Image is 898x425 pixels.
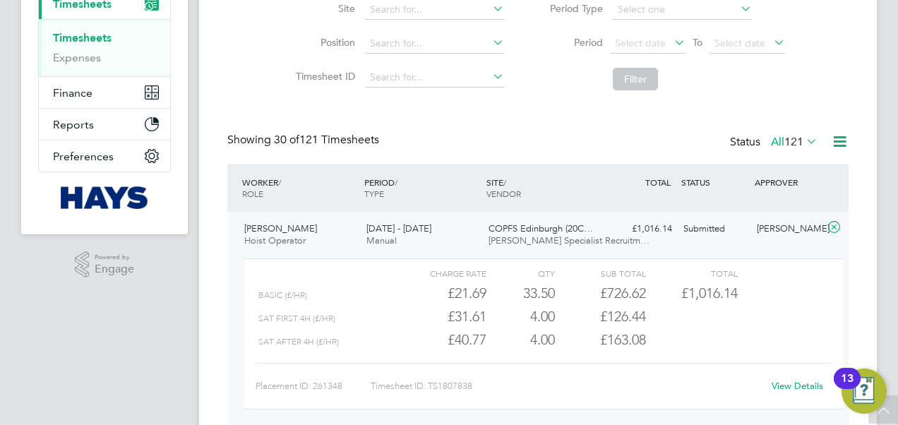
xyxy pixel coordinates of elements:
a: Expenses [53,51,101,64]
span: Engage [95,263,134,275]
div: 33.50 [486,282,555,305]
div: SITE [483,169,605,206]
input: Search for... [365,68,504,88]
span: 121 [784,135,803,149]
span: Basic (£/HR) [258,290,307,300]
div: QTY [486,265,555,282]
span: Sat after 4h (£/HR) [258,337,339,347]
a: Go to home page [38,186,171,209]
div: PERIOD [361,169,483,206]
div: Timesheets [39,19,170,76]
img: hays-logo-retina.png [61,186,149,209]
a: View Details [772,380,823,392]
span: Powered by [95,251,134,263]
button: Filter [613,68,658,90]
label: Period [539,36,603,49]
label: Site [292,2,355,15]
div: £40.77 [395,328,486,352]
span: Select date [615,37,666,49]
span: [PERSON_NAME] Specialist Recruitm… [489,234,649,246]
button: Reports [39,109,170,140]
span: [PERSON_NAME] [244,222,317,234]
label: Position [292,36,355,49]
span: VENDOR [486,188,521,199]
span: Sat first 4h (£/HR) [258,313,335,323]
div: £21.69 [395,282,486,305]
span: 121 Timesheets [274,133,379,147]
button: Finance [39,77,170,108]
div: £163.08 [555,328,646,352]
div: WORKER [239,169,361,206]
div: Timesheet ID: TS1807838 [371,375,762,397]
div: 4.00 [486,328,555,352]
div: £126.44 [555,305,646,328]
a: Powered byEngage [75,251,135,278]
span: Manual [366,234,397,246]
span: Finance [53,86,92,100]
div: Submitted [678,217,751,241]
div: APPROVER [751,169,825,195]
span: Preferences [53,150,114,163]
span: 30 of [274,133,299,147]
div: Charge rate [395,265,486,282]
span: TYPE [364,188,384,199]
label: Timesheet ID [292,70,355,83]
div: Status [730,133,820,152]
span: ROLE [242,188,263,199]
span: COPFS Edinburgh (20C… [489,222,593,234]
span: / [278,176,281,188]
label: Period Type [539,2,603,15]
span: TOTAL [645,176,671,188]
button: Preferences [39,140,170,172]
span: Select date [714,37,765,49]
span: £1,016.14 [681,285,738,301]
div: £726.62 [555,282,646,305]
a: Timesheets [53,31,112,44]
div: Placement ID: 261348 [256,375,371,397]
div: Showing [227,133,382,148]
span: / [395,176,397,188]
span: [DATE] - [DATE] [366,222,431,234]
div: Total [646,265,737,282]
span: Reports [53,118,94,131]
div: [PERSON_NAME] [751,217,825,241]
div: 4.00 [486,305,555,328]
div: £31.61 [395,305,486,328]
span: Hoist Operator [244,234,306,246]
div: £1,016.14 [604,217,678,241]
button: Open Resource Center, 13 new notifications [842,369,887,414]
div: Sub Total [555,265,646,282]
span: / [503,176,506,188]
label: All [771,135,818,149]
div: 13 [841,378,854,397]
input: Search for... [365,34,504,54]
span: To [688,33,707,52]
div: STATUS [678,169,751,195]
